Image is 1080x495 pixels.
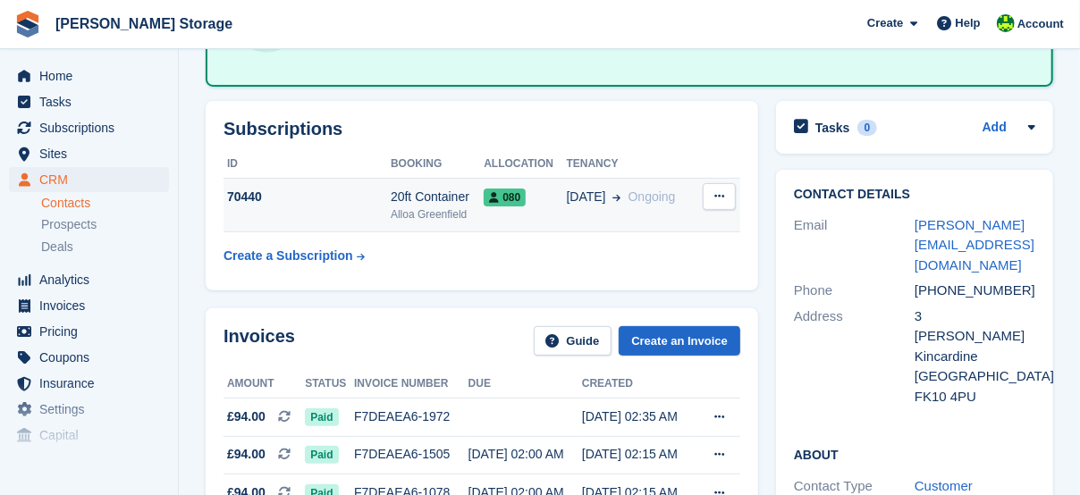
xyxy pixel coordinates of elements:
div: [DATE] 02:35 AM [582,407,696,426]
span: Pricing [39,319,147,344]
a: menu [9,63,169,88]
div: Email [794,215,915,276]
div: [DATE] 02:00 AM [468,445,582,464]
span: Invoices [39,293,147,318]
span: Home [39,63,147,88]
a: menu [9,397,169,422]
span: Subscriptions [39,115,147,140]
a: Create an Invoice [619,326,740,356]
th: Created [582,370,696,399]
span: CRM [39,167,147,192]
div: Alloa Greenfield [391,206,484,222]
div: Phone [794,281,915,301]
th: ID [224,150,391,179]
h2: Subscriptions [224,119,740,139]
h2: About [794,445,1035,463]
div: 20ft Container [391,188,484,206]
a: menu [9,167,169,192]
th: Allocation [484,150,566,179]
div: [GEOGRAPHIC_DATA] [915,366,1035,387]
span: Create [867,14,903,32]
div: F7DEAEA6-1505 [354,445,468,464]
div: 70440 [224,188,391,206]
span: 080 [484,189,526,206]
a: menu [9,319,169,344]
a: Add [983,118,1007,138]
a: Contacts [41,195,169,212]
a: menu [9,293,169,318]
span: Capital [39,423,147,448]
div: [PHONE_NUMBER] [915,281,1035,301]
a: menu [9,345,169,370]
th: Status [305,370,354,399]
th: Booking [391,150,484,179]
div: Create a Subscription [224,247,353,265]
h2: Invoices [224,326,295,356]
a: menu [9,267,169,292]
a: Customer [915,478,973,493]
span: £94.00 [227,445,266,464]
a: menu [9,89,169,114]
div: 0 [857,120,878,136]
div: [DATE] 02:15 AM [582,445,696,464]
a: Deals [41,238,169,256]
img: Claire Wilson [997,14,1015,32]
a: menu [9,141,169,166]
img: stora-icon-8386f47178a22dfd0bd8f6a31ec36ba5ce8667c1dd55bd0f319d3a0aa187defe.svg [14,11,41,38]
div: F7DEAEA6-1972 [354,407,468,426]
span: £94.00 [227,407,266,426]
span: Account [1017,15,1064,33]
a: Prospects [41,215,169,234]
span: Insurance [39,371,147,396]
h2: Contact Details [794,188,1035,202]
span: Analytics [39,267,147,292]
span: Paid [305,408,338,426]
div: 3 [PERSON_NAME] [915,306,1035,347]
span: Prospects [41,216,97,233]
a: menu [9,371,169,396]
span: Deals [41,239,73,256]
span: Settings [39,397,147,422]
th: Invoice number [354,370,468,399]
a: [PERSON_NAME][EMAIL_ADDRESS][DOMAIN_NAME] [915,217,1034,273]
div: Kincardine [915,347,1035,367]
h2: Tasks [815,120,850,136]
div: Address [794,306,915,407]
span: Paid [305,446,338,464]
a: menu [9,115,169,140]
a: Create a Subscription [224,239,365,273]
span: Sites [39,141,147,166]
div: FK10 4PU [915,387,1035,407]
span: Ongoing [629,189,676,204]
span: Coupons [39,345,147,370]
span: Tasks [39,89,147,114]
a: Guide [534,326,612,356]
th: Tenancy [567,150,696,179]
a: [PERSON_NAME] Storage [48,9,240,38]
span: [DATE] [567,188,606,206]
th: Amount [224,370,305,399]
span: Help [956,14,981,32]
th: Due [468,370,582,399]
a: menu [9,423,169,448]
